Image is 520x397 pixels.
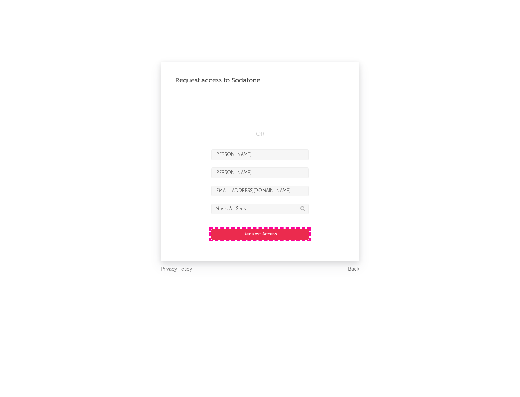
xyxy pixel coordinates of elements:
input: Division [211,204,309,214]
input: Email [211,186,309,196]
a: Back [348,265,359,274]
button: Request Access [211,229,309,240]
div: OR [211,130,309,139]
input: Last Name [211,167,309,178]
input: First Name [211,149,309,160]
div: Request access to Sodatone [175,76,345,85]
a: Privacy Policy [161,265,192,274]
